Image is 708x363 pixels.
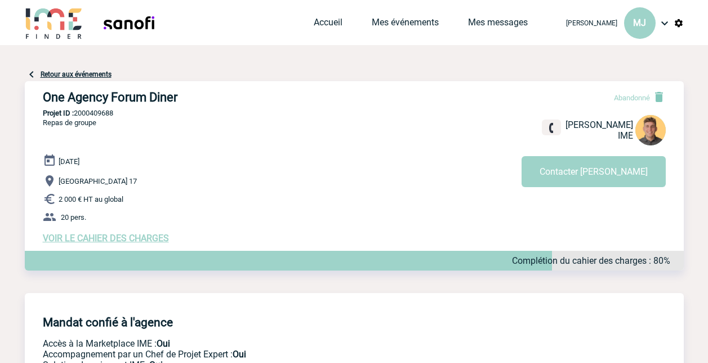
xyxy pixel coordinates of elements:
a: VOIR LE CAHIER DES CHARGES [43,233,169,244]
span: IME [618,130,633,141]
span: Abandonné [614,94,650,102]
span: [PERSON_NAME] [565,119,633,130]
b: Oui [233,349,246,360]
a: Retour aux événements [41,70,112,78]
p: Accès à la Marketplace IME : [43,338,510,349]
p: Prestation payante [43,349,510,360]
img: 115098-1.png [635,115,666,145]
button: Contacter [PERSON_NAME] [522,156,666,187]
span: 20 pers. [61,213,86,222]
span: Repas de groupe [43,118,96,127]
img: IME-Finder [25,7,83,39]
h4: Mandat confié à l'agence [43,316,173,329]
span: [GEOGRAPHIC_DATA] 17 [59,177,137,185]
b: Oui [157,338,170,349]
span: MJ [633,17,646,28]
img: fixe.png [546,123,556,133]
p: 2000409688 [25,109,684,117]
b: Projet ID : [43,109,74,117]
a: Mes messages [468,17,528,33]
span: [DATE] [59,157,79,166]
h3: One Agency Forum Diner [43,90,381,104]
span: [PERSON_NAME] [566,19,617,27]
a: Accueil [314,17,342,33]
a: Mes événements [372,17,439,33]
span: 2 000 € HT au global [59,195,123,203]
